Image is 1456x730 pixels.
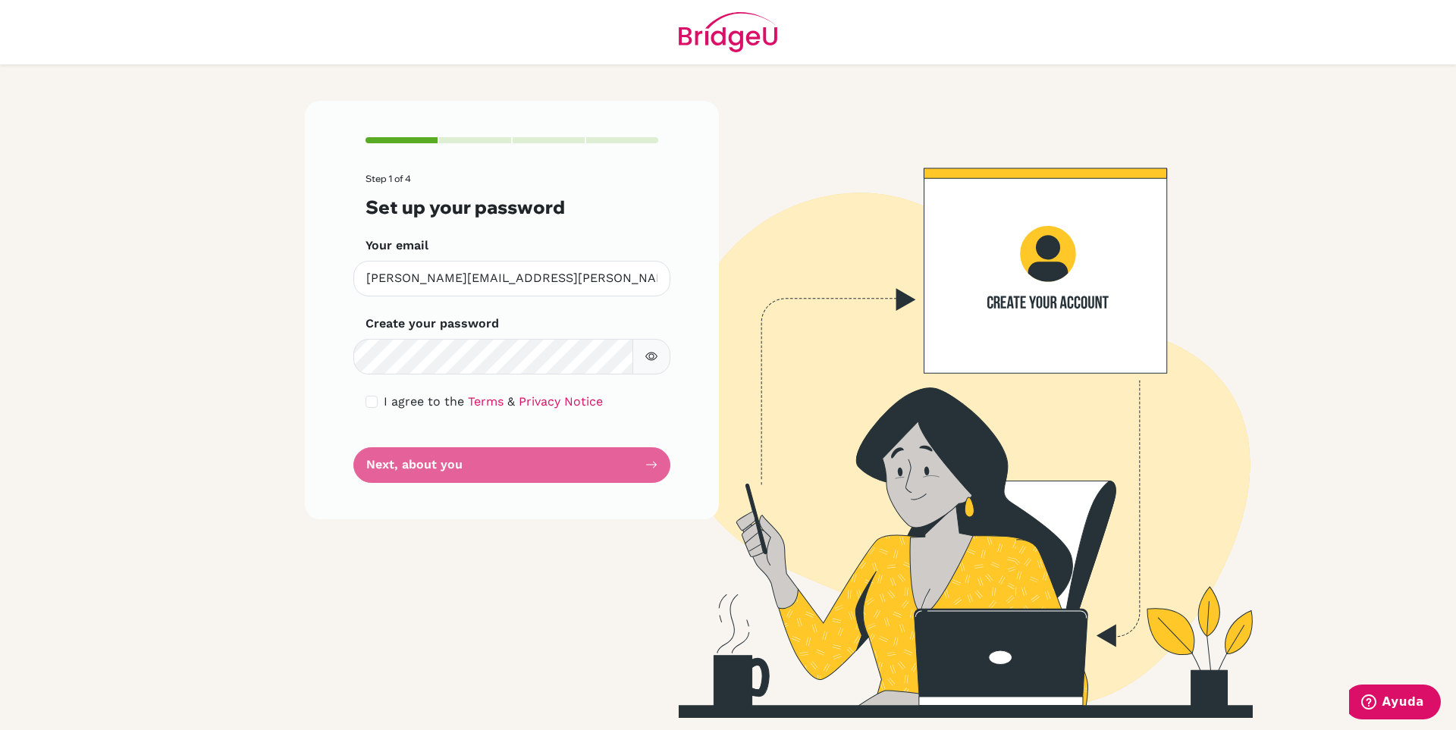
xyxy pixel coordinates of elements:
iframe: Abre un widget desde donde se puede obtener más información [1349,685,1441,722]
span: I agree to the [384,394,464,409]
span: & [507,394,515,409]
h3: Set up your password [366,196,658,218]
a: Privacy Notice [519,394,603,409]
a: Terms [468,394,504,409]
span: Step 1 of 4 [366,173,411,184]
input: Insert your email* [353,261,670,296]
label: Create your password [366,315,499,333]
img: Create your account [512,101,1376,718]
label: Your email [366,237,428,255]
